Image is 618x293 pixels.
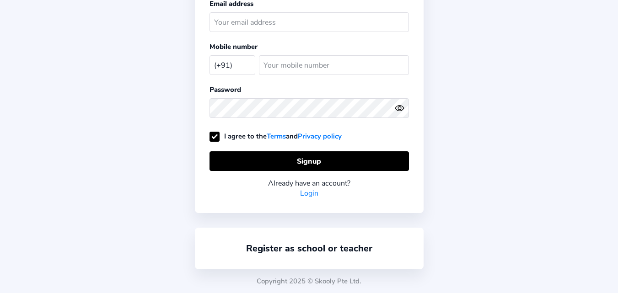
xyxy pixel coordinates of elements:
[300,188,318,198] a: Login
[298,132,342,141] a: Privacy policy
[210,85,241,94] label: Password
[267,132,286,141] a: Terms
[210,151,409,171] button: Signup
[259,55,409,75] input: Your mobile number
[395,103,404,113] ion-icon: eye outline
[210,42,258,51] label: Mobile number
[210,12,409,32] input: Your email address
[246,242,372,255] a: Register as school or teacher
[210,178,409,188] div: Already have an account?
[210,132,342,141] label: I agree to the and
[395,103,408,113] button: eye outlineeye off outline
